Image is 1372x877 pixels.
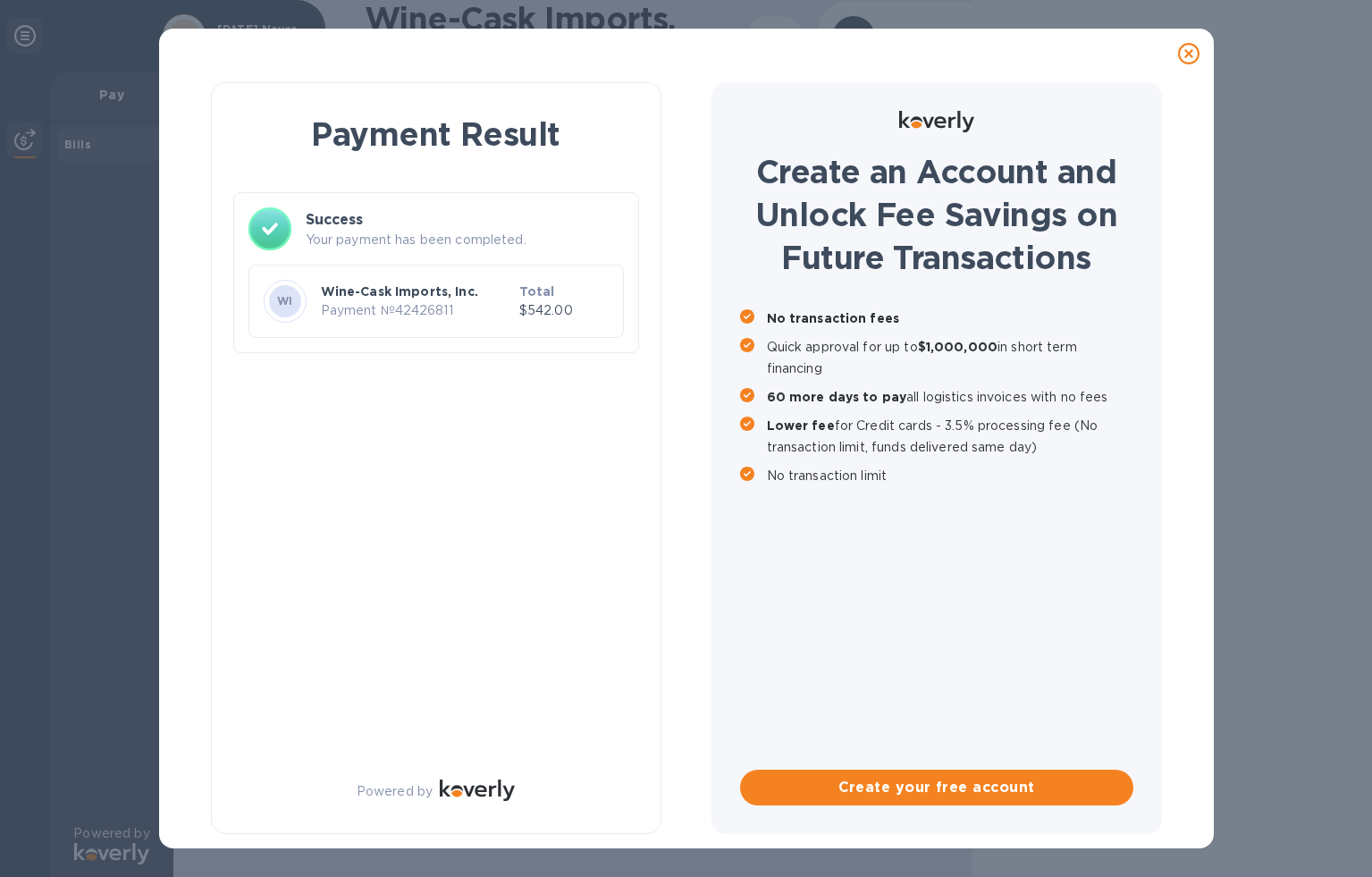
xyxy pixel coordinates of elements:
[767,465,1133,486] p: No transaction limit
[321,282,512,300] p: Wine-Cask Imports, Inc.
[754,777,1119,798] span: Create your free account
[240,112,632,156] h1: Payment Result
[306,231,624,249] p: Your payment has been completed.
[767,418,835,433] b: Lower fee
[519,301,609,320] p: $542.00
[357,782,433,801] p: Powered by
[767,390,907,404] b: 60 more days to pay
[918,340,997,354] b: $1,000,000
[519,284,555,299] b: Total
[767,415,1133,458] p: for Credit cards - 3.5% processing fee (No transaction limit, funds delivered same day)
[767,386,1133,408] p: all logistics invoices with no fees
[306,209,624,231] h3: Success
[440,780,515,801] img: Logo
[740,770,1133,805] button: Create your free account
[321,301,512,320] p: Payment № 42426811
[767,311,900,325] b: No transaction fees
[740,150,1133,279] h1: Create an Account and Unlock Fee Savings on Future Transactions
[767,336,1133,379] p: Quick approval for up to in short term financing
[277,294,293,308] b: WI
[899,111,974,132] img: Logo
